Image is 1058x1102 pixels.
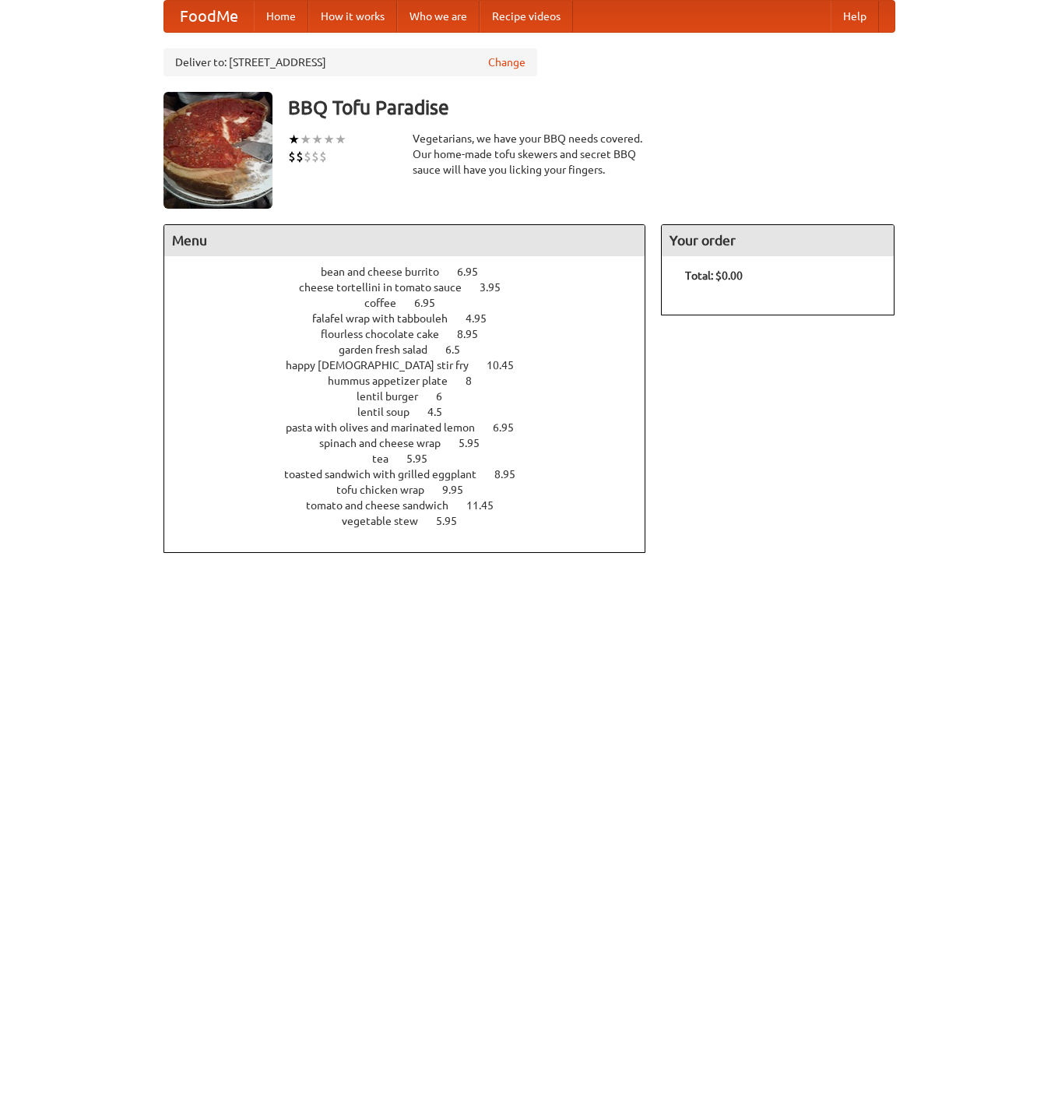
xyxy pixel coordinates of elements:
[288,92,895,123] h3: BBQ Tofu Paradise
[413,131,646,178] div: Vegetarians, we have your BBQ needs covered. Our home-made tofu skewers and secret BBQ sauce will...
[164,225,645,256] h4: Menu
[286,421,543,434] a: pasta with olives and marinated lemon 6.95
[336,484,492,496] a: tofu chicken wrap 9.95
[357,390,434,403] span: lentil burger
[321,328,507,340] a: flourless chocolate cake 8.95
[286,359,484,371] span: happy [DEMOGRAPHIC_DATA] stir fry
[397,1,480,32] a: Who we are
[328,375,501,387] a: hummus appetizer plate 8
[339,343,489,356] a: garden fresh salad 6.5
[831,1,879,32] a: Help
[306,499,522,512] a: tomato and cheese sandwich 11.45
[304,148,311,165] li: $
[364,297,412,309] span: coffee
[488,55,525,70] a: Change
[321,328,455,340] span: flourless chocolate cake
[311,148,319,165] li: $
[372,452,456,465] a: tea 5.95
[685,269,743,282] b: Total: $0.00
[494,468,531,481] span: 8.95
[306,499,464,512] span: tomato and cheese sandwich
[286,421,490,434] span: pasta with olives and marinated lemon
[311,131,323,148] li: ★
[457,328,494,340] span: 8.95
[357,390,471,403] a: lentil burger 6
[299,281,477,294] span: cheese tortellini in tomato sauce
[286,359,543,371] a: happy [DEMOGRAPHIC_DATA] stir fry 10.45
[480,1,573,32] a: Recipe videos
[299,281,529,294] a: cheese tortellini in tomato sauce 3.95
[308,1,397,32] a: How it works
[321,266,507,278] a: bean and cheese burrito 6.95
[321,266,455,278] span: bean and cheese burrito
[312,312,515,325] a: falafel wrap with tabbouleh 4.95
[436,390,458,403] span: 6
[442,484,479,496] span: 9.95
[312,312,463,325] span: falafel wrap with tabbouleh
[296,148,304,165] li: $
[493,421,529,434] span: 6.95
[288,131,300,148] li: ★
[466,499,509,512] span: 11.45
[357,406,471,418] a: lentil soup 4.5
[480,281,516,294] span: 3.95
[163,92,272,209] img: angular.jpg
[487,359,529,371] span: 10.45
[319,148,327,165] li: $
[254,1,308,32] a: Home
[342,515,486,527] a: vegetable stew 5.95
[372,452,404,465] span: tea
[427,406,458,418] span: 4.5
[164,1,254,32] a: FoodMe
[466,312,502,325] span: 4.95
[300,131,311,148] li: ★
[163,48,537,76] div: Deliver to: [STREET_ADDRESS]
[328,375,463,387] span: hummus appetizer plate
[364,297,464,309] a: coffee 6.95
[406,452,443,465] span: 5.95
[319,437,508,449] a: spinach and cheese wrap 5.95
[339,343,443,356] span: garden fresh salad
[357,406,425,418] span: lentil soup
[445,343,476,356] span: 6.5
[342,515,434,527] span: vegetable stew
[288,148,296,165] li: $
[662,225,894,256] h4: Your order
[284,468,492,481] span: toasted sandwich with grilled eggplant
[284,468,544,481] a: toasted sandwich with grilled eggplant 8.95
[319,437,456,449] span: spinach and cheese wrap
[466,375,487,387] span: 8
[436,515,473,527] span: 5.95
[459,437,495,449] span: 5.95
[335,131,346,148] li: ★
[323,131,335,148] li: ★
[414,297,451,309] span: 6.95
[457,266,494,278] span: 6.95
[336,484,440,496] span: tofu chicken wrap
